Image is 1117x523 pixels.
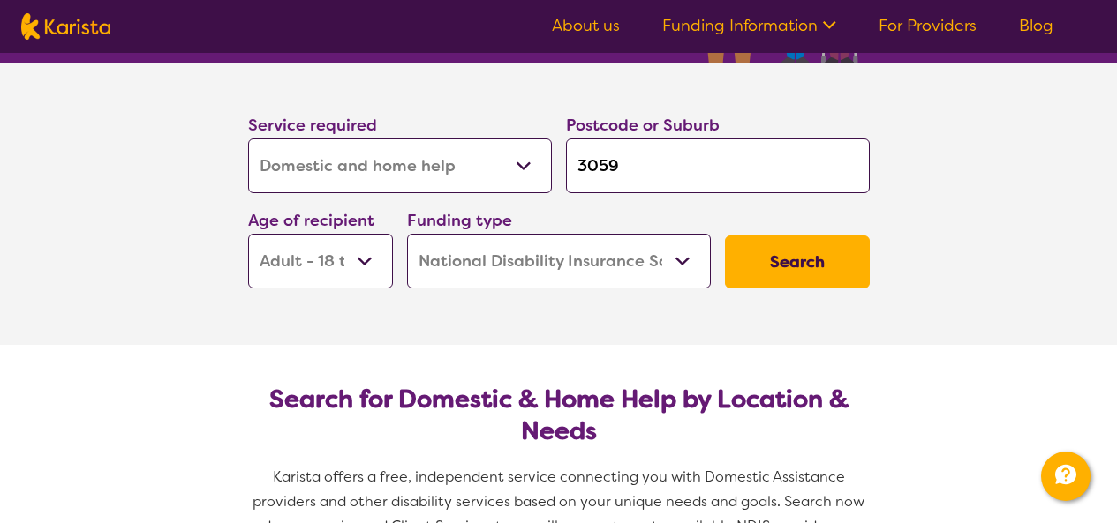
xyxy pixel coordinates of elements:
button: Search [725,235,870,288]
input: Type [566,138,870,193]
label: Age of recipient [248,210,374,231]
a: For Providers [879,15,977,36]
a: About us [552,15,620,36]
a: Funding Information [662,15,836,36]
label: Postcode or Suburb [566,115,720,136]
button: Channel Menu [1041,452,1091,501]
label: Funding type [407,210,512,231]
h2: Search for Domestic & Home Help by Location & Needs [262,384,856,447]
img: Karista logo [21,13,110,40]
label: Service required [248,115,377,136]
a: Blog [1019,15,1053,36]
